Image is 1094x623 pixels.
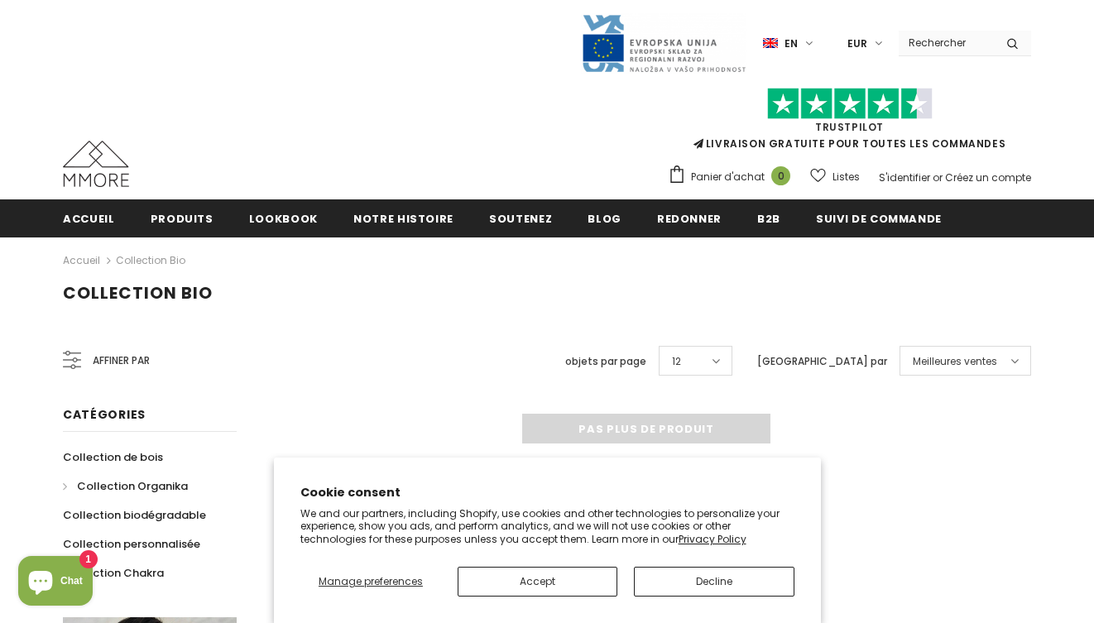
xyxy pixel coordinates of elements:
[489,211,552,227] span: soutenez
[816,199,942,237] a: Suivi de commande
[945,170,1031,185] a: Créez un compte
[63,281,213,304] span: Collection Bio
[63,507,206,523] span: Collection biodégradable
[63,406,146,423] span: Catégories
[879,170,930,185] a: S'identifier
[319,574,423,588] span: Manage preferences
[672,353,681,370] span: 12
[63,449,163,465] span: Collection de bois
[657,211,722,227] span: Redonner
[63,141,129,187] img: Cas MMORE
[767,88,933,120] img: Faites confiance aux étoiles pilotes
[249,211,318,227] span: Lookbook
[63,199,115,237] a: Accueil
[249,199,318,237] a: Lookbook
[913,353,997,370] span: Meilleures ventes
[816,211,942,227] span: Suivi de commande
[63,501,206,530] a: Collection biodégradable
[581,13,746,74] img: Javni Razpis
[847,36,867,52] span: EUR
[63,558,164,587] a: Collection Chakra
[634,567,794,597] button: Decline
[933,170,943,185] span: or
[63,211,115,227] span: Accueil
[785,36,798,52] span: en
[151,199,214,237] a: Produits
[63,536,200,552] span: Collection personnalisée
[63,530,200,558] a: Collection personnalisée
[657,199,722,237] a: Redonner
[13,556,98,610] inbox-online-store-chat: Shopify online store chat
[63,565,164,581] span: Collection Chakra
[588,199,621,237] a: Blog
[763,36,778,50] img: i-lang-1.png
[489,199,552,237] a: soutenez
[757,199,780,237] a: B2B
[588,211,621,227] span: Blog
[679,532,746,546] a: Privacy Policy
[815,120,884,134] a: TrustPilot
[565,353,646,370] label: objets par page
[581,36,746,50] a: Javni Razpis
[810,162,860,191] a: Listes
[668,165,799,189] a: Panier d'achat 0
[757,353,887,370] label: [GEOGRAPHIC_DATA] par
[353,199,453,237] a: Notre histoire
[116,253,185,267] a: Collection Bio
[353,211,453,227] span: Notre histoire
[771,166,790,185] span: 0
[668,95,1031,151] span: LIVRAISON GRATUITE POUR TOUTES LES COMMANDES
[757,211,780,227] span: B2B
[93,352,150,370] span: Affiner par
[300,484,794,501] h2: Cookie consent
[63,472,188,501] a: Collection Organika
[151,211,214,227] span: Produits
[63,443,163,472] a: Collection de bois
[63,251,100,271] a: Accueil
[300,507,794,546] p: We and our partners, including Shopify, use cookies and other technologies to personalize your ex...
[832,169,860,185] span: Listes
[300,567,442,597] button: Manage preferences
[899,31,994,55] input: Search Site
[691,169,765,185] span: Panier d'achat
[458,567,617,597] button: Accept
[77,478,188,494] span: Collection Organika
